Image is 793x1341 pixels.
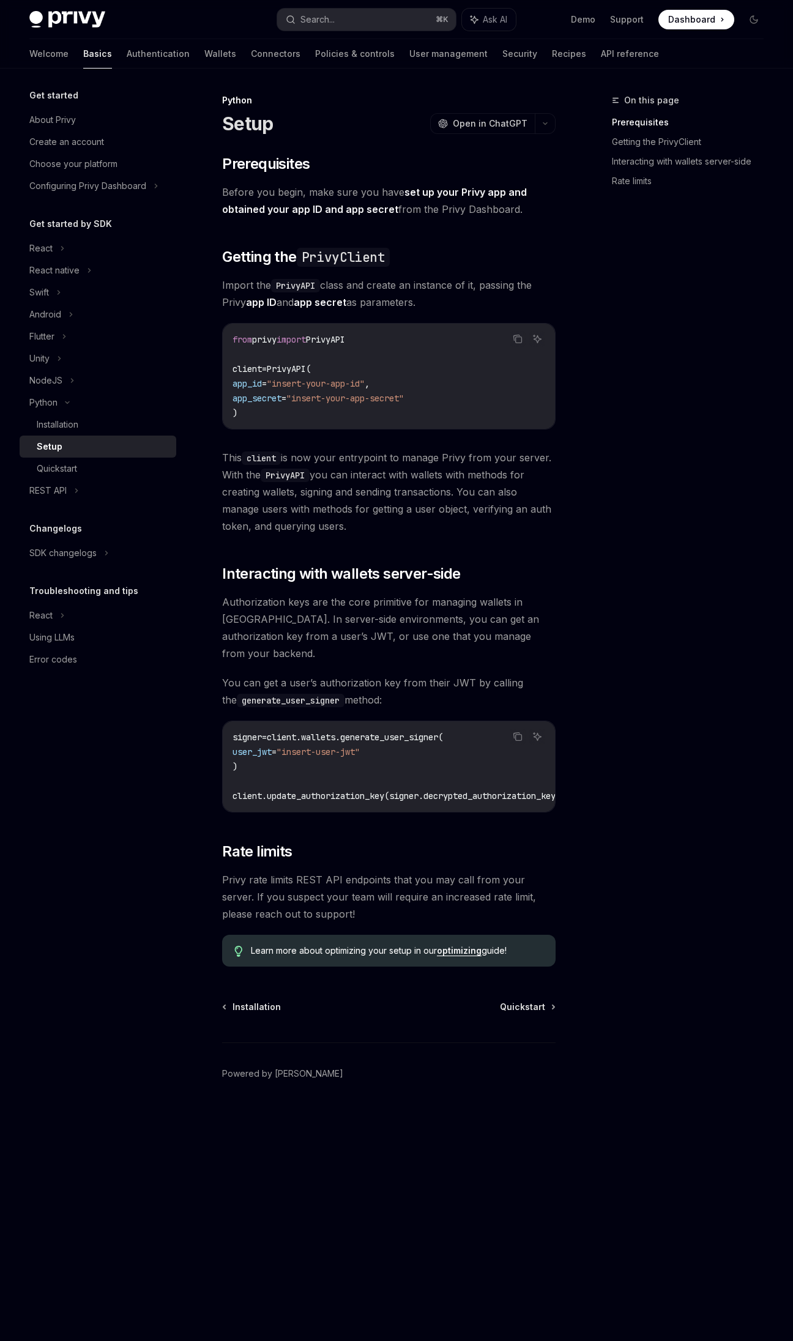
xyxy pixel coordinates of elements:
a: Setup [20,436,176,458]
a: Demo [571,13,595,26]
a: Recipes [552,39,586,69]
div: Error codes [29,652,77,667]
span: from [233,334,252,345]
span: Before you begin, make sure you have from the Privy Dashboard. [222,184,556,218]
button: Ask AI [462,9,516,31]
a: optimizing [437,945,482,956]
span: = [281,393,286,404]
span: On this page [624,93,679,108]
span: Learn more about optimizing your setup in our guide! [251,945,543,957]
div: Quickstart [37,461,77,476]
span: "insert-your-app-id" [267,378,365,389]
h5: Troubleshooting and tips [29,584,138,598]
span: PrivyAPI [306,334,345,345]
div: Configuring Privy Dashboard [29,179,146,193]
span: This is now your entrypoint to manage Privy from your server. With the you can interact with wall... [222,449,556,535]
span: Open in ChatGPT [453,117,527,130]
code: client [242,451,281,465]
div: Installation [37,417,78,432]
button: Ask AI [529,729,545,745]
strong: app ID [246,296,277,308]
span: user_jwt [233,746,272,757]
span: "insert-user-jwt" [277,746,360,757]
a: Quickstart [20,458,176,480]
span: Ask AI [483,13,507,26]
div: About Privy [29,113,76,127]
a: Installation [223,1001,281,1013]
span: Interacting with wallets server-side [222,564,460,584]
span: You can get a user’s authorization key from their JWT by calling the method: [222,674,556,708]
span: = [262,363,267,374]
a: Authentication [127,39,190,69]
div: Choose your platform [29,157,117,171]
span: "insert-your-app-secret" [286,393,404,404]
span: import [277,334,306,345]
a: Choose your platform [20,153,176,175]
button: Search...⌘K [277,9,455,31]
div: Unity [29,351,50,366]
a: Welcome [29,39,69,69]
a: Powered by [PERSON_NAME] [222,1068,343,1080]
div: React [29,608,53,623]
a: Interacting with wallets server-side [612,152,773,171]
span: = [262,732,267,743]
button: Ask AI [529,331,545,347]
h5: Get started by SDK [29,217,112,231]
div: SDK changelogs [29,546,97,560]
a: Installation [20,414,176,436]
span: Authorization keys are the core primitive for managing wallets in [GEOGRAPHIC_DATA]. In server-si... [222,593,556,662]
a: Security [502,39,537,69]
span: = [262,378,267,389]
code: PrivyClient [297,248,390,267]
span: app_secret [233,393,281,404]
div: Flutter [29,329,54,344]
strong: app secret [294,296,346,308]
a: Basics [83,39,112,69]
div: Create an account [29,135,104,149]
span: client [233,363,262,374]
a: User management [409,39,488,69]
code: PrivyAPI [261,469,310,482]
div: Using LLMs [29,630,75,645]
span: = [272,746,277,757]
a: Getting the PrivyClient [612,132,773,152]
div: REST API [29,483,67,498]
span: Getting the [222,247,390,267]
span: ) [233,407,237,418]
span: privy [252,334,277,345]
span: Prerequisites [222,154,310,174]
span: Rate limits [222,842,292,861]
a: Wallets [204,39,236,69]
a: API reference [601,39,659,69]
button: Open in ChatGPT [430,113,535,134]
h5: Get started [29,88,78,103]
span: ) [233,761,237,772]
a: About Privy [20,109,176,131]
button: Copy the contents from the code block [510,729,526,745]
a: Connectors [251,39,300,69]
span: app_id [233,378,262,389]
a: Create an account [20,131,176,153]
span: Import the class and create an instance of it, passing the Privy and as parameters. [222,277,556,311]
div: Search... [300,12,335,27]
a: Error codes [20,648,176,670]
div: React [29,241,53,256]
div: Python [29,395,58,410]
div: Setup [37,439,62,454]
button: Copy the contents from the code block [510,331,526,347]
span: ⌘ K [436,15,449,24]
span: client.wallets.generate_user_signer( [267,732,443,743]
a: Prerequisites [612,113,773,132]
a: Dashboard [658,10,734,29]
span: Quickstart [500,1001,545,1013]
div: Android [29,307,61,322]
a: Using LLMs [20,626,176,648]
div: NodeJS [29,373,62,388]
div: Python [222,94,556,106]
span: signer [233,732,262,743]
a: Quickstart [500,1001,554,1013]
div: React native [29,263,80,278]
a: Policies & controls [315,39,395,69]
span: client.update_authorization_key(signer.decrypted_authorization_key) [233,790,560,801]
a: Rate limits [612,171,773,191]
